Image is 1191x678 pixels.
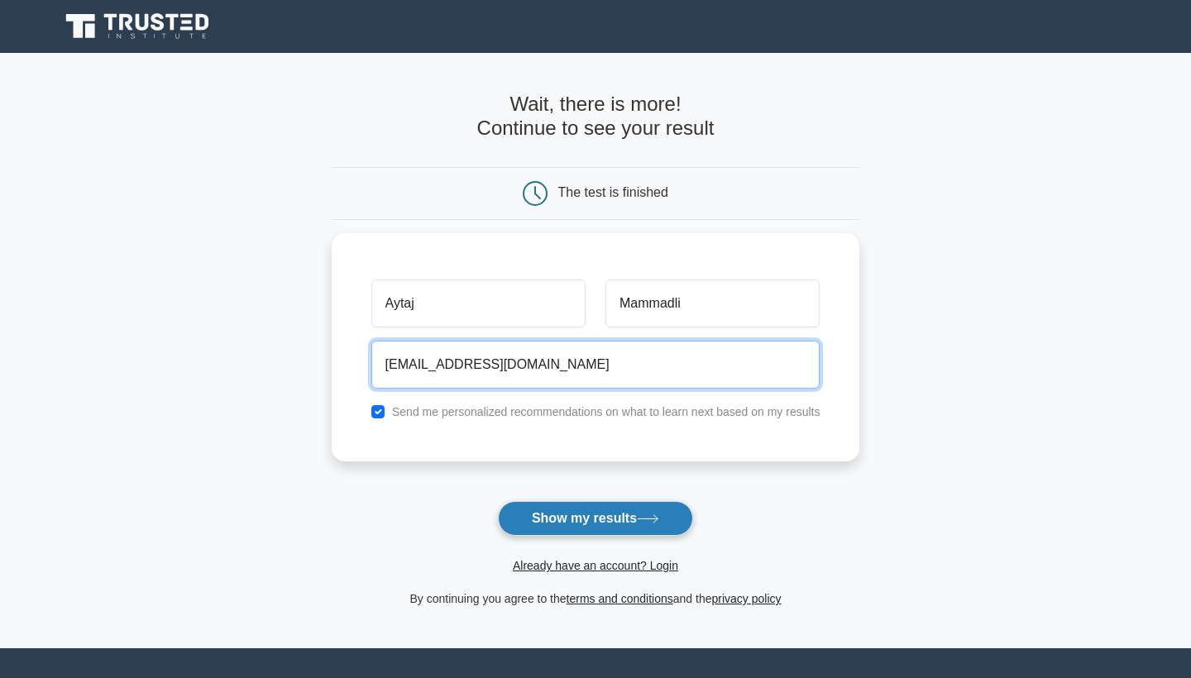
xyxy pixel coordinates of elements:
a: Already have an account? Login [513,559,678,572]
input: Email [371,341,820,389]
div: By continuing you agree to the and the [322,589,870,609]
input: Last name [605,279,820,327]
h4: Wait, there is more! Continue to see your result [332,93,860,141]
label: Send me personalized recommendations on what to learn next based on my results [392,405,820,418]
div: The test is finished [558,185,668,199]
input: First name [371,279,586,327]
button: Show my results [498,501,693,536]
a: terms and conditions [567,592,673,605]
a: privacy policy [712,592,782,605]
